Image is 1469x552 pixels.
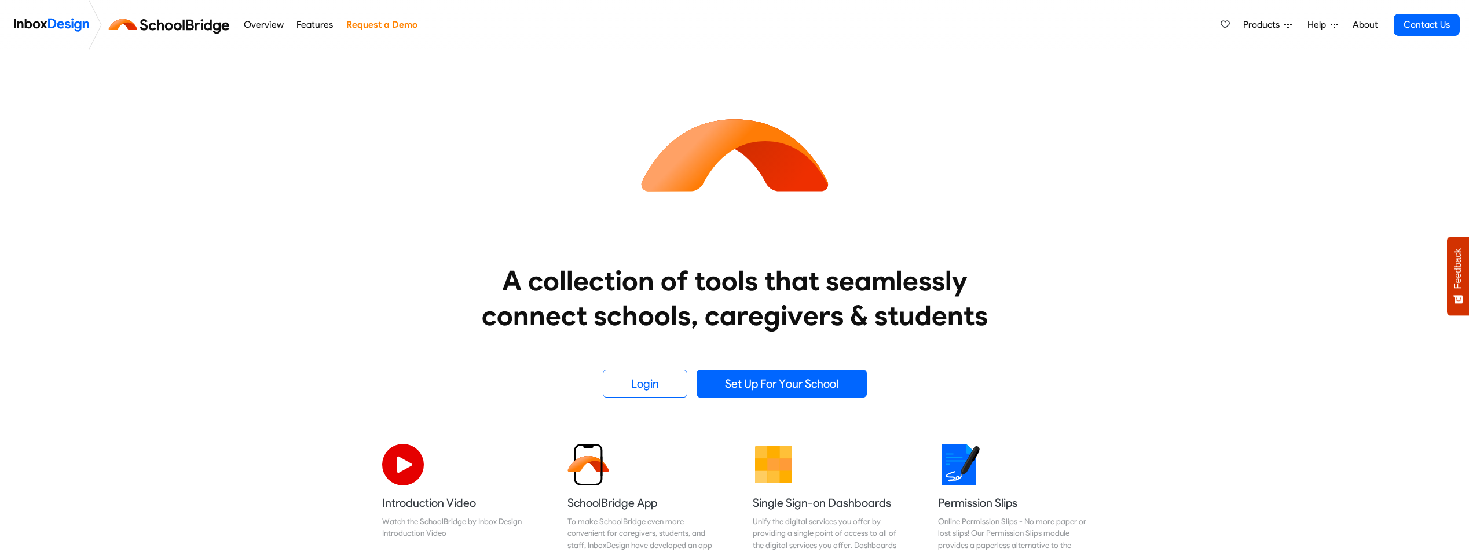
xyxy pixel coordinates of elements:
div: Watch the SchoolBridge by Inbox Design Introduction Video [382,516,532,539]
span: Help [1307,18,1331,32]
img: 2022_01_18_icon_signature.svg [938,444,980,485]
a: About [1349,13,1381,36]
h5: SchoolBridge App [567,495,717,511]
img: 2022_01_13_icon_sb_app.svg [567,444,609,485]
heading: A collection of tools that seamlessly connect schools, caregivers & students [460,263,1010,333]
a: Products [1239,13,1296,36]
a: Help [1303,13,1343,36]
img: 2022_01_13_icon_grid.svg [753,444,794,485]
img: icon_schoolbridge.svg [631,50,839,259]
img: 2022_07_11_icon_video_playback.svg [382,444,424,485]
a: Request a Demo [343,13,420,36]
span: Feedback [1453,248,1463,289]
a: Login [603,370,687,398]
span: Products [1243,18,1284,32]
a: Overview [240,13,287,36]
img: schoolbridge logo [107,11,237,39]
a: Contact Us [1394,14,1460,36]
h5: Introduction Video [382,495,532,511]
h5: Single Sign-on Dashboards [753,495,902,511]
button: Feedback - Show survey [1447,237,1469,315]
a: Features [294,13,336,36]
a: Set Up For Your School [697,370,867,398]
h5: Permission Slips [938,495,1087,511]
